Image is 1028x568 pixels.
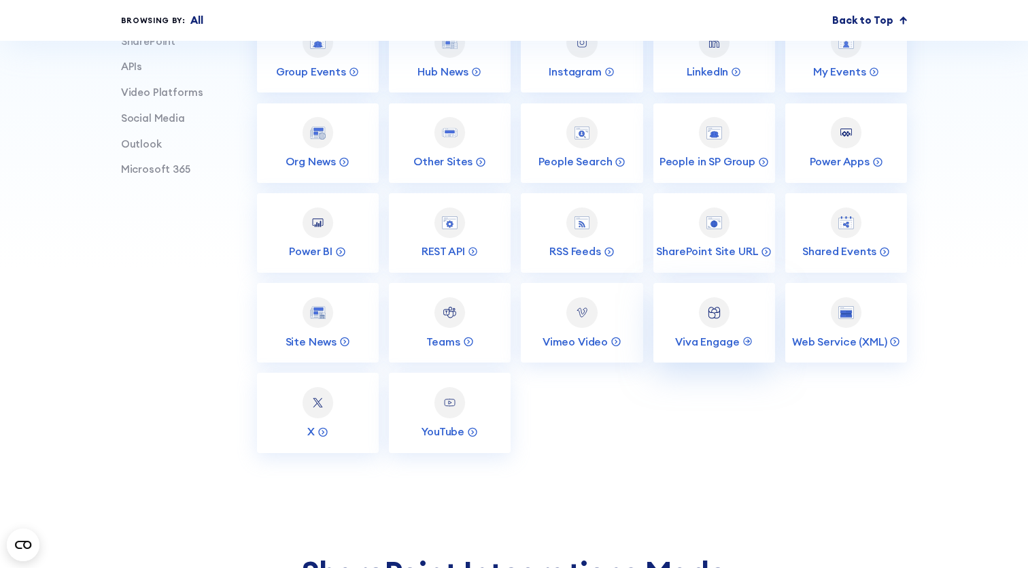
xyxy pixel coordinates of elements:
a: People SearchPeople Search [521,103,642,183]
p: All [190,13,203,29]
p: Power Apps [810,154,870,169]
img: Shared Events [838,216,854,229]
p: Shared Events [802,244,876,258]
p: Other Sites [413,154,473,169]
img: Hub News [442,36,458,49]
a: Vimeo VideoVimeo Video [521,283,642,363]
a: Hub NewsHub News [389,13,511,93]
img: Site News [310,306,326,319]
p: SharePoint Site URL [656,244,758,258]
img: Viva Engage [706,305,722,320]
img: People in SP Group [706,127,722,139]
a: People in SP GroupPeople in SP Group [653,103,775,183]
p: LinkedIn [687,65,729,79]
a: Site NewsSite News [257,283,379,363]
a: Org NewsOrg News [257,103,379,183]
a: REST APIREST API [389,193,511,273]
p: REST API [422,244,465,258]
a: InstagramInstagram [521,13,642,93]
a: Video Platforms [121,86,203,99]
p: RSS Feeds [549,244,601,258]
a: Shared EventsShared Events [785,193,907,273]
img: Power Apps [838,125,854,141]
div: Browsing by: [121,15,186,27]
a: My EventsMy Events [785,13,907,93]
img: Web Service (XML) [838,306,854,319]
a: LinkedInLinkedIn [653,13,775,93]
a: RSS FeedsRSS Feeds [521,193,642,273]
img: REST API [442,216,458,229]
img: My Events [838,36,854,49]
img: LinkedIn [706,35,722,50]
img: People Search [575,127,590,139]
a: Power AppsPower Apps [785,103,907,183]
img: Org News [310,127,326,139]
img: Group Events [310,36,326,49]
img: SharePoint Site URL [706,216,722,229]
img: RSS Feeds [575,216,590,229]
p: Hub News [417,65,468,79]
a: Other SitesOther Sites [389,103,511,183]
p: X [307,424,315,439]
p: People Search [538,154,613,169]
a: Viva EngageViva Engage [653,283,775,363]
img: Other Sites [442,128,458,138]
p: Viva Engage [675,335,739,349]
a: SharePoint Site URLSharePoint Site URL [653,193,775,273]
a: Web Service (XML)Web Service (XML) [785,283,907,363]
p: Back to Top [832,13,893,29]
img: X [310,395,326,411]
img: YouTube [442,395,458,411]
a: Microsoft 365 [121,163,190,176]
p: My Events [813,65,866,79]
p: Web Service (XML) [792,335,887,349]
p: Site News [286,335,337,349]
iframe: Chat Widget [783,410,1028,568]
p: People in SP Group [659,154,755,169]
p: Org News [286,154,336,169]
a: Back to Top [832,13,907,29]
p: YouTube [422,424,464,439]
p: Power BI [289,244,332,258]
p: Teams [426,335,460,349]
img: Vimeo Video [575,305,590,320]
a: TeamsTeams [389,283,511,363]
a: Group EventsGroup Events [257,13,379,93]
a: Outlook [121,137,162,150]
a: APIs [121,60,142,73]
a: Social Media [121,112,185,124]
div: Chat-Widget [783,410,1028,568]
p: Instagram [549,65,602,79]
img: Instagram [575,35,590,50]
button: Open CMP widget [7,529,39,561]
img: Power BI [310,215,326,231]
a: YouTubeYouTube [389,373,511,452]
p: Vimeo Video [543,335,608,349]
p: Group Events [276,65,346,79]
a: XX [257,373,379,452]
img: Teams [442,305,458,320]
a: Power BIPower BI [257,193,379,273]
